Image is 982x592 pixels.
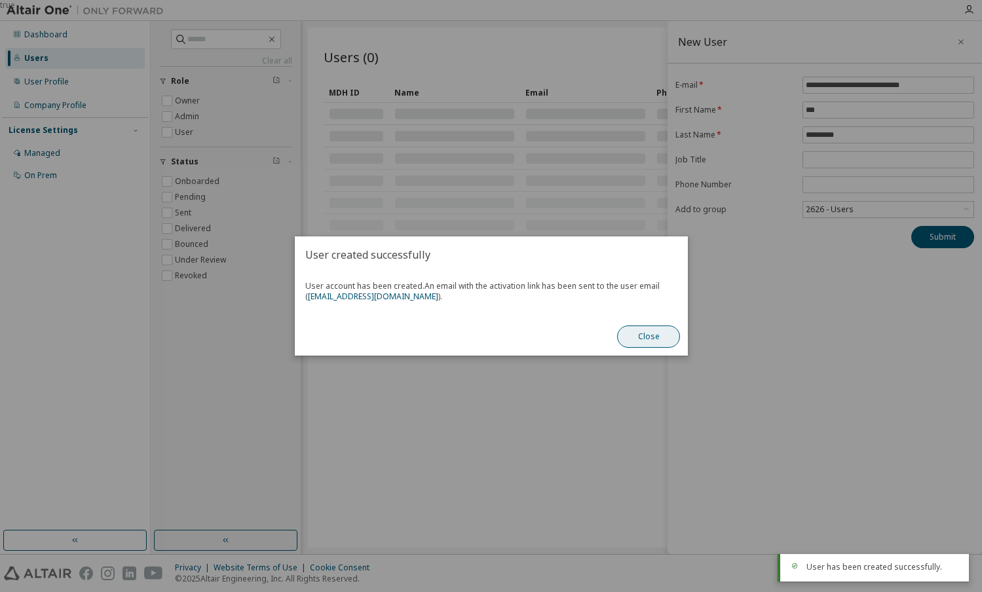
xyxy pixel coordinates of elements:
[308,291,438,302] a: [EMAIL_ADDRESS][DOMAIN_NAME]
[617,325,680,348] button: Close
[305,280,660,302] span: An email with the activation link has been sent to the user email ( ).
[806,562,958,572] div: User has been created successfully.
[305,281,677,302] span: User account has been created.
[295,236,688,273] h2: User created successfully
